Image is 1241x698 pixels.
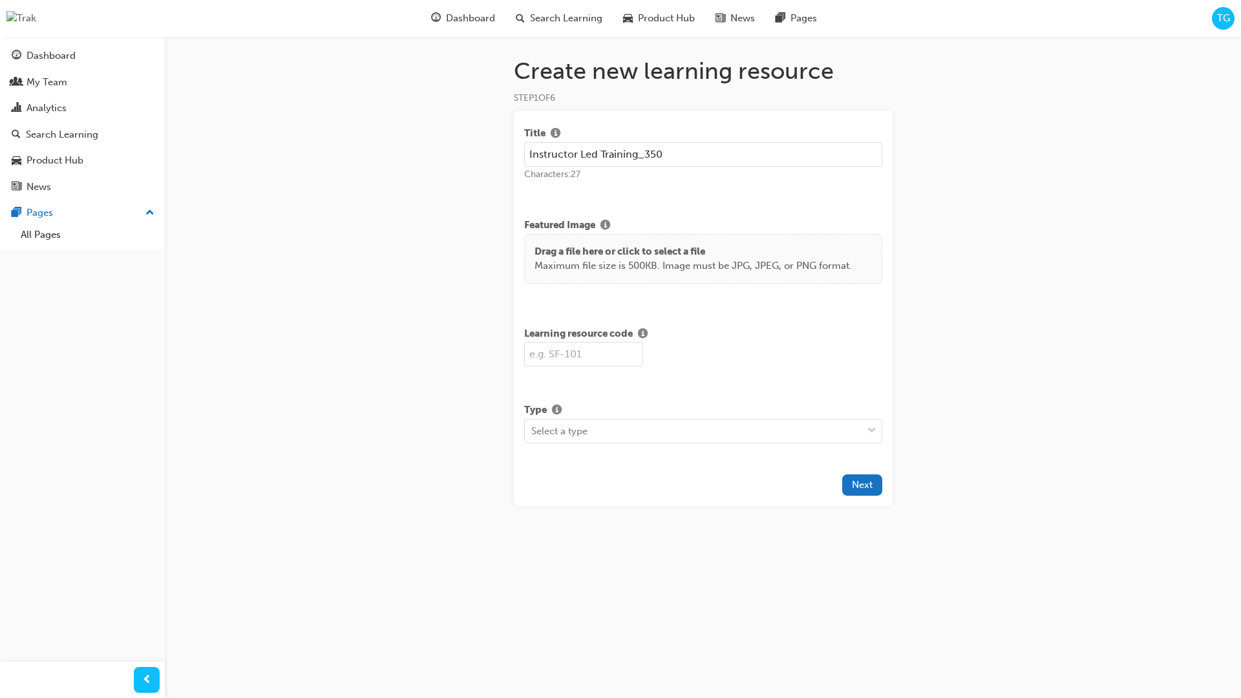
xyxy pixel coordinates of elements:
a: News [5,175,160,199]
span: guage-icon [431,10,441,26]
button: Pages [5,201,160,225]
span: Characters: 27 [524,169,580,180]
p: Drag a file here or click to select a file [535,244,852,259]
span: STEP 1 OF 6 [514,92,555,103]
span: Product Hub [638,11,695,26]
span: people-icon [12,77,21,89]
a: news-iconNews [705,5,765,32]
a: Analytics [5,96,160,120]
span: chart-icon [12,103,21,114]
button: Show info [546,126,566,142]
span: pages-icon [776,10,785,26]
div: My Team [27,75,67,90]
span: search-icon [12,129,21,141]
span: Featured Image [524,218,595,234]
span: info-icon [551,129,560,140]
a: guage-iconDashboard [421,5,505,32]
div: News [27,180,51,195]
a: All Pages [16,225,160,245]
a: My Team [5,70,160,94]
div: Drag a file here or click to select a fileMaximum file size is 500KB. Image must be JPG, JPEG, or... [524,234,882,284]
span: car-icon [623,10,633,26]
span: prev-icon [142,672,152,688]
span: car-icon [12,155,21,167]
div: Product Hub [27,153,83,168]
span: down-icon [867,423,876,439]
button: Show info [595,218,615,234]
a: Search Learning [5,123,160,147]
div: Select a type [531,423,588,438]
a: Dashboard [5,44,160,68]
h1: Create new learning resource [514,57,893,85]
span: Title [524,126,546,142]
span: Learning resource code [524,326,633,343]
span: up-icon [145,205,154,222]
input: e.g. SF-101 [524,342,643,366]
button: TG [1212,7,1235,30]
button: Next [842,474,882,496]
div: Analytics [27,101,67,116]
span: info-icon [600,220,610,232]
span: guage-icon [12,50,21,62]
button: Show info [547,403,567,419]
input: e.g. Sales Fundamentals [524,142,882,167]
span: Dashboard [446,11,495,26]
a: search-iconSearch Learning [505,5,613,32]
div: Pages [27,206,53,220]
a: Product Hub [5,149,160,173]
div: Search Learning [26,127,98,142]
div: Dashboard [27,48,76,63]
span: info-icon [552,405,562,417]
span: Type [524,403,547,419]
span: pages-icon [12,207,21,219]
span: search-icon [516,10,525,26]
span: TG [1217,11,1230,26]
p: Maximum file size is 500KB. Image must be JPG, JPEG, or PNG format. [535,259,852,273]
span: Next [852,479,873,491]
span: Pages [790,11,817,26]
img: Trak [6,11,36,26]
span: news-icon [716,10,725,26]
span: News [730,11,755,26]
button: DashboardMy TeamAnalyticsSearch LearningProduct HubNews [5,41,160,201]
a: pages-iconPages [765,5,827,32]
span: info-icon [638,329,648,341]
span: news-icon [12,182,21,193]
button: Show info [633,326,653,343]
span: Search Learning [530,11,602,26]
a: car-iconProduct Hub [613,5,705,32]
